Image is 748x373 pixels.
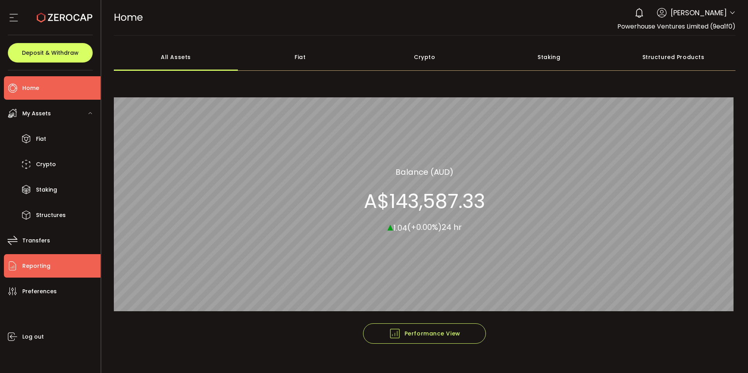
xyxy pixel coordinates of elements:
span: [PERSON_NAME] [671,7,727,18]
div: Staking [487,43,611,71]
div: Crypto [362,43,487,71]
span: Home [114,11,143,24]
span: Fiat [36,133,46,145]
button: Performance View [363,323,486,344]
span: Log out [22,331,44,343]
span: Preferences [22,286,57,297]
span: (+0.00%) [407,222,442,233]
span: ▴ [387,218,393,235]
section: Balance (AUD) [396,166,453,178]
span: Reporting [22,260,50,272]
span: Structures [36,210,66,221]
section: A$143,587.33 [364,189,485,213]
span: Home [22,82,39,94]
span: Staking [36,184,57,195]
span: My Assets [22,108,51,119]
span: Deposit & Withdraw [22,50,79,56]
span: Crypto [36,159,56,170]
span: Transfers [22,235,50,246]
span: Performance View [389,328,460,339]
iframe: Chat Widget [709,335,748,373]
div: All Assets [114,43,238,71]
div: Fiat [238,43,362,71]
span: 1.04 [393,222,407,233]
div: Structured Products [611,43,735,71]
span: 24 hr [442,222,462,233]
span: Powerhouse Ventures Limited (9ea1f0) [617,22,735,31]
button: Deposit & Withdraw [8,43,93,63]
